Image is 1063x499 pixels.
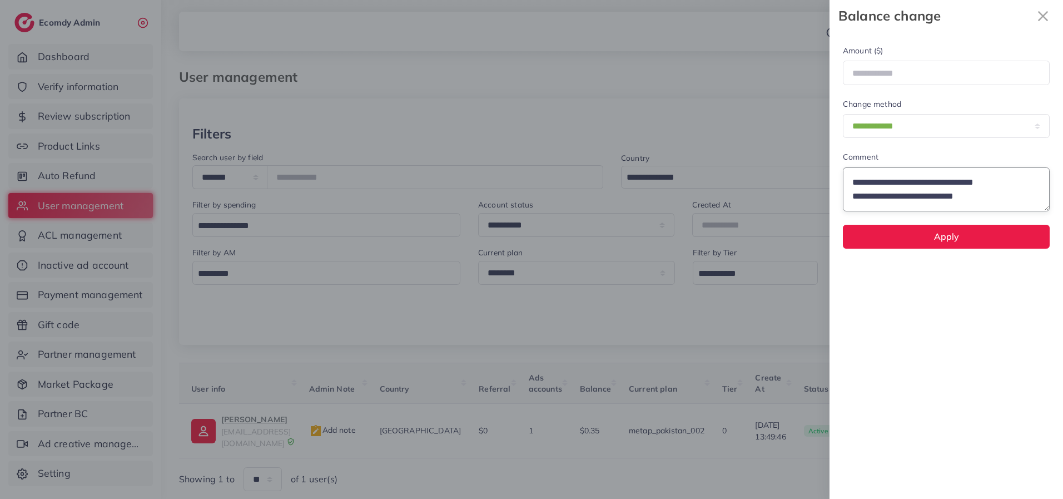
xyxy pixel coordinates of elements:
span: Apply [934,231,959,242]
button: Apply [843,225,1050,249]
legend: Comment [843,151,1050,167]
strong: Balance change [838,6,1032,26]
svg: x [1032,5,1054,27]
legend: Change method [843,98,1050,114]
legend: Amount ($) [843,45,1050,61]
button: Close [1032,4,1054,27]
